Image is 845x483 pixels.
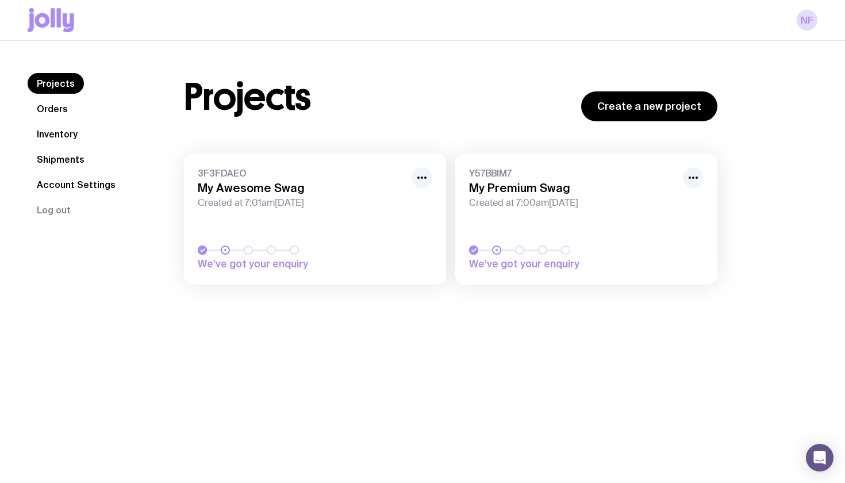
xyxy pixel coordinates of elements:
[28,124,87,144] a: Inventory
[28,149,94,170] a: Shipments
[455,154,717,285] a: Y57BBIM7My Premium SwagCreated at 7:00am[DATE]We’ve got your enquiry
[581,91,717,121] a: Create a new project
[469,167,676,179] span: Y57BBIM7
[184,154,446,285] a: 3F3FDAEOMy Awesome SwagCreated at 7:01am[DATE]We’ve got your enquiry
[198,197,405,209] span: Created at 7:01am[DATE]
[198,257,359,271] span: We’ve got your enquiry
[797,10,817,30] a: nf
[198,181,405,195] h3: My Awesome Swag
[28,73,84,94] a: Projects
[469,181,676,195] h3: My Premium Swag
[806,444,834,471] div: Open Intercom Messenger
[469,257,630,271] span: We’ve got your enquiry
[198,167,405,179] span: 3F3FDAEO
[28,98,77,119] a: Orders
[184,79,311,116] h1: Projects
[28,200,80,220] button: Log out
[28,174,125,195] a: Account Settings
[469,197,676,209] span: Created at 7:00am[DATE]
